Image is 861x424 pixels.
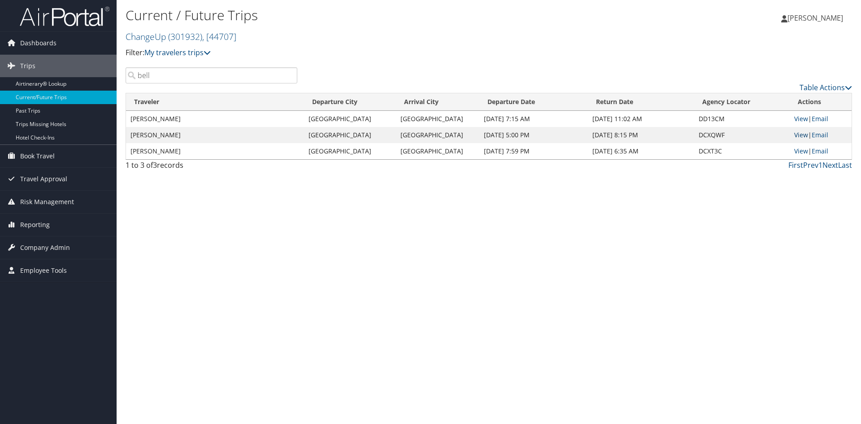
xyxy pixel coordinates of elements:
td: [PERSON_NAME] [126,143,304,159]
th: Return Date: activate to sort column ascending [588,93,695,111]
span: Book Travel [20,145,55,167]
th: Traveler: activate to sort column ascending [126,93,304,111]
span: Employee Tools [20,259,67,282]
td: [DATE] 7:15 AM [479,111,587,127]
td: [DATE] 7:59 PM [479,143,587,159]
th: Actions [790,93,852,111]
td: | [790,127,852,143]
td: [DATE] 5:00 PM [479,127,587,143]
a: Prev [803,160,818,170]
div: 1 to 3 of records [126,160,297,175]
td: [GEOGRAPHIC_DATA] [396,127,479,143]
a: ChangeUp [126,31,236,43]
a: First [788,160,803,170]
th: Arrival City: activate to sort column ascending [396,93,479,111]
a: Email [812,114,828,123]
a: View [794,147,808,155]
td: [PERSON_NAME] [126,127,304,143]
a: View [794,131,808,139]
span: Trips [20,55,35,77]
a: Email [812,131,828,139]
a: My travelers trips [144,48,211,57]
span: Dashboards [20,32,57,54]
td: [GEOGRAPHIC_DATA] [396,143,479,159]
span: Reporting [20,214,50,236]
th: Agency Locator: activate to sort column ascending [694,93,789,111]
td: [GEOGRAPHIC_DATA] [304,143,396,159]
span: , [ 44707 ] [202,31,236,43]
a: Last [838,160,852,170]
td: DCXT3C [694,143,789,159]
th: Departure City: activate to sort column ascending [304,93,396,111]
p: Filter: [126,47,610,59]
a: Email [812,147,828,155]
span: [PERSON_NAME] [787,13,843,23]
span: Travel Approval [20,168,67,190]
a: Table Actions [800,83,852,92]
span: Company Admin [20,236,70,259]
td: | [790,111,852,127]
span: Risk Management [20,191,74,213]
span: 3 [153,160,157,170]
td: [DATE] 8:15 PM [588,127,695,143]
a: [PERSON_NAME] [781,4,852,31]
td: [GEOGRAPHIC_DATA] [304,127,396,143]
img: airportal-logo.png [20,6,109,27]
input: Search Traveler or Arrival City [126,67,297,83]
td: [PERSON_NAME] [126,111,304,127]
h1: Current / Future Trips [126,6,610,25]
td: [GEOGRAPHIC_DATA] [304,111,396,127]
a: View [794,114,808,123]
td: DCXQWF [694,127,789,143]
th: Departure Date: activate to sort column descending [479,93,587,111]
td: [DATE] 11:02 AM [588,111,695,127]
span: ( 301932 ) [168,31,202,43]
a: 1 [818,160,822,170]
td: [DATE] 6:35 AM [588,143,695,159]
td: DD13CM [694,111,789,127]
a: Next [822,160,838,170]
td: [GEOGRAPHIC_DATA] [396,111,479,127]
td: | [790,143,852,159]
